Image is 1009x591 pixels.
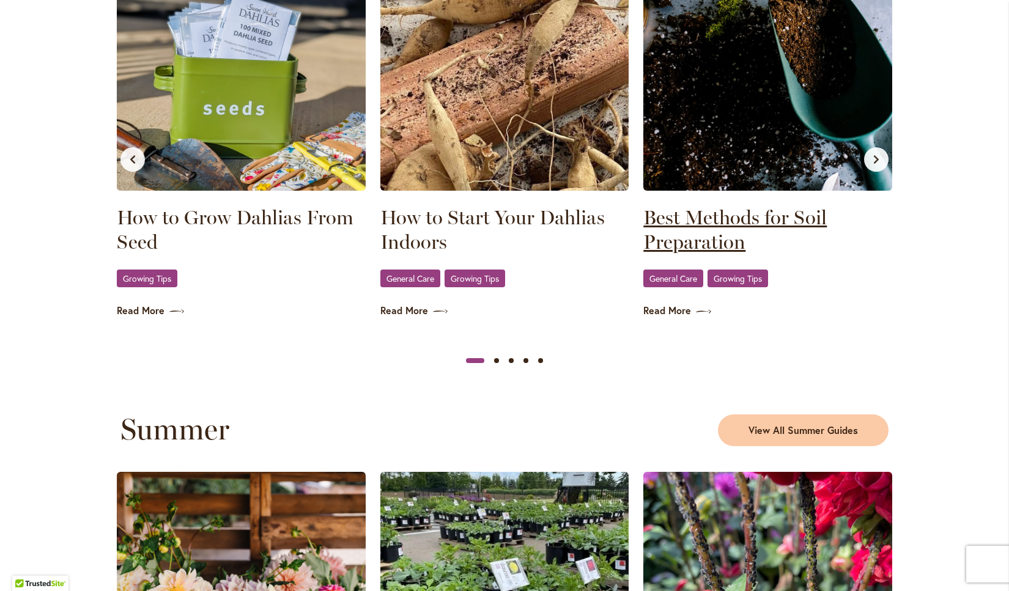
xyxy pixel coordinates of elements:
a: Read More [643,304,892,318]
button: Slide 2 [489,353,504,368]
span: Growing Tips [123,274,171,282]
a: Read More [380,304,629,318]
a: General Care [643,270,703,287]
a: Growing Tips [708,270,768,287]
button: Slide 3 [504,353,519,368]
button: Slide 5 [533,353,548,368]
button: Slide 1 [466,353,484,368]
span: View All Summer Guides [748,424,858,438]
span: General Care [649,274,697,282]
a: Growing Tips [117,270,177,287]
button: Slide 4 [519,353,533,368]
a: Read More [117,304,366,318]
span: Growing Tips [714,274,762,282]
a: Best Methods for Soil Preparation [643,205,892,254]
button: Previous slide [120,147,145,172]
h2: Summer [120,412,497,446]
a: General Care [380,270,440,287]
a: How to Start Your Dahlias Indoors [380,205,629,254]
div: , [643,269,892,289]
div: , [380,269,629,289]
button: Next slide [864,147,889,172]
span: Growing Tips [451,274,499,282]
a: View All Summer Guides [718,414,889,446]
a: How to Grow Dahlias From Seed [117,205,366,254]
span: General Care [386,274,434,282]
a: Growing Tips [445,270,505,287]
